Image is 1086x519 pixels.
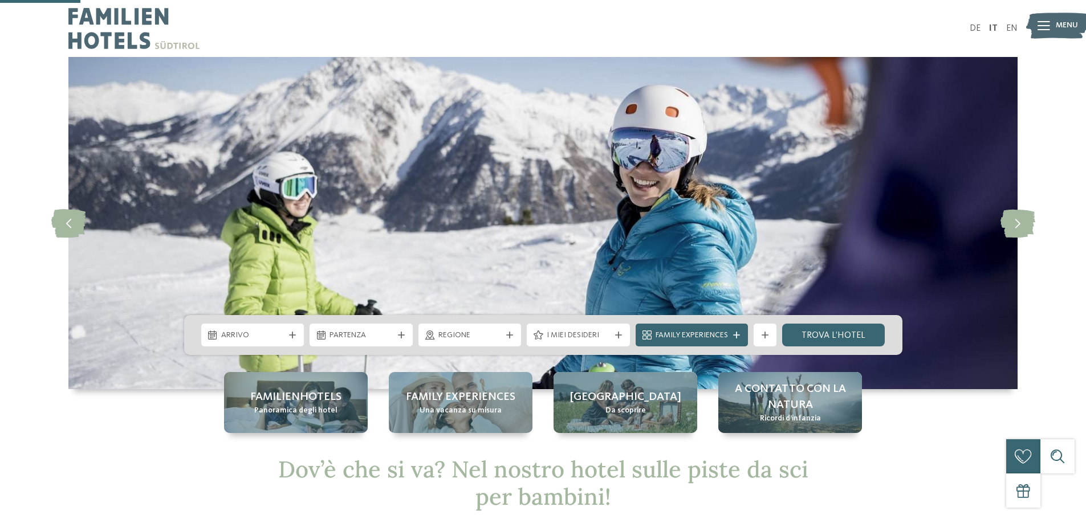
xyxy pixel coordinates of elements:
span: Da scoprire [605,405,646,416]
img: Hotel sulle piste da sci per bambini: divertimento senza confini [68,57,1018,389]
span: [GEOGRAPHIC_DATA] [570,389,681,405]
a: trova l’hotel [782,324,885,346]
span: Arrivo [221,330,284,341]
a: IT [989,24,998,33]
a: Hotel sulle piste da sci per bambini: divertimento senza confini [GEOGRAPHIC_DATA] Da scoprire [554,372,697,433]
span: Regione [438,330,502,341]
span: Family experiences [406,389,515,405]
span: Dov’è che si va? Nel nostro hotel sulle piste da sci per bambini! [278,455,808,511]
span: Panoramica degli hotel [254,405,337,416]
span: Family Experiences [656,330,728,341]
span: A contatto con la natura [730,381,851,413]
a: EN [1006,24,1018,33]
a: DE [970,24,981,33]
span: I miei desideri [547,330,610,341]
span: Familienhotels [250,389,341,405]
span: Menu [1056,20,1078,31]
span: Partenza [330,330,393,341]
a: Hotel sulle piste da sci per bambini: divertimento senza confini Familienhotels Panoramica degli ... [224,372,368,433]
a: Hotel sulle piste da sci per bambini: divertimento senza confini A contatto con la natura Ricordi... [718,372,862,433]
span: Ricordi d’infanzia [760,413,821,424]
span: Una vacanza su misura [420,405,502,416]
a: Hotel sulle piste da sci per bambini: divertimento senza confini Family experiences Una vacanza s... [389,372,532,433]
